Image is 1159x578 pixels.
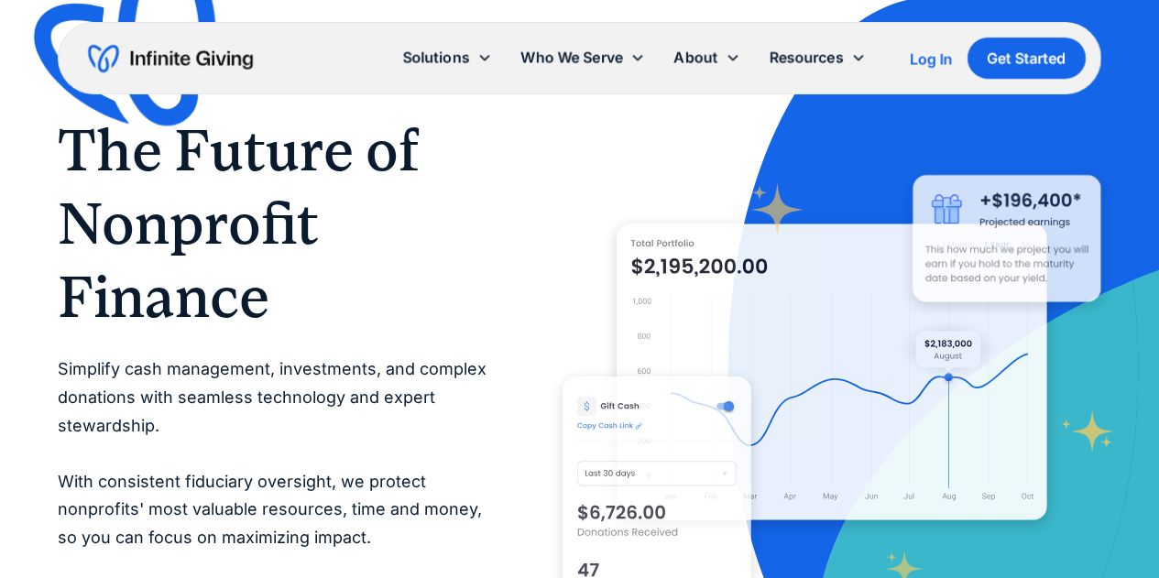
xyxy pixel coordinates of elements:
div: Who We Serve [521,45,623,70]
a: Log In [910,48,953,70]
div: About [660,38,755,77]
div: Who We Serve [507,38,660,77]
div: Solutions [388,38,507,77]
p: Simplify cash management, investments, and complex donations with seamless technology and expert ... [58,355,488,551]
img: nonprofit donation platform [617,224,1047,521]
div: About [674,45,718,70]
h1: The Future of Nonprofit Finance [58,114,488,333]
img: fundraising star [1061,410,1115,453]
div: Resources [770,45,844,70]
a: Get Started [968,38,1086,79]
div: Log In [910,51,953,66]
div: Resources [755,38,880,77]
a: home [88,44,253,73]
div: Solutions [403,45,470,70]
